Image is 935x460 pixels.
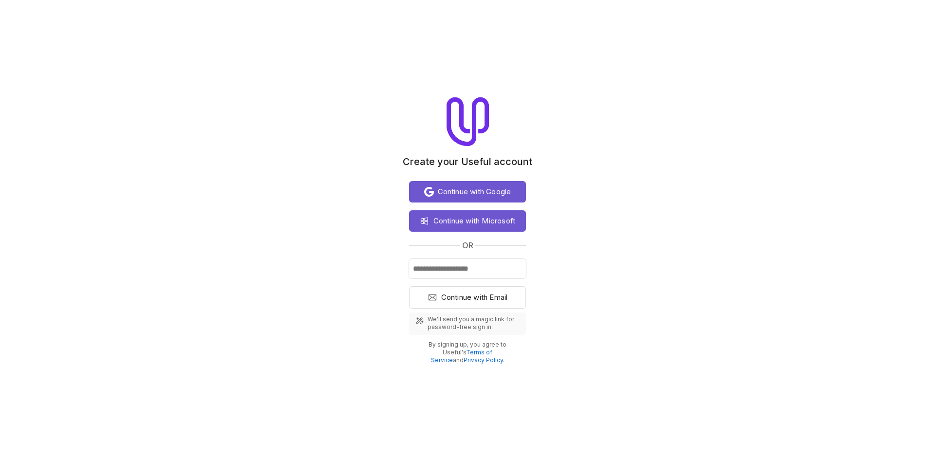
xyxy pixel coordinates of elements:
[462,239,473,251] span: or
[409,181,526,202] button: Continue with Google
[428,315,520,331] span: We'll send you a magic link for password-free sign in.
[403,156,532,167] h1: Create your Useful account
[464,356,503,364] a: Privacy Policy
[433,215,516,227] span: Continue with Microsoft
[441,292,508,303] span: Continue with Email
[431,349,493,364] a: Terms of Service
[409,286,526,309] button: Continue with Email
[409,259,526,278] input: Email
[409,210,526,232] button: Continue with Microsoft
[417,341,518,364] p: By signing up, you agree to Useful's and .
[438,186,511,198] span: Continue with Google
